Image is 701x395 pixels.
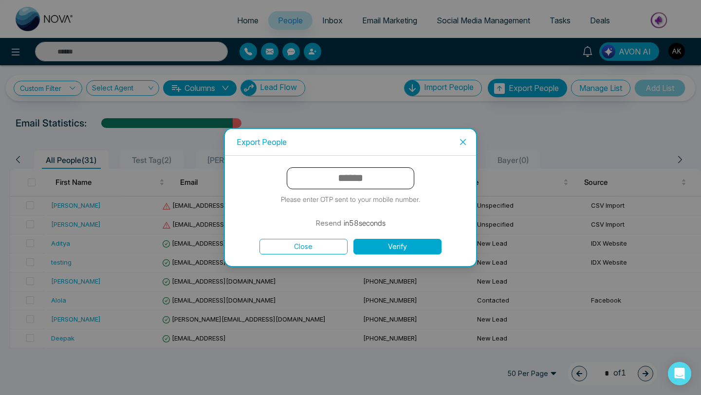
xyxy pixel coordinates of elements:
p: Please enter OTP sent to your mobile number. [281,194,421,205]
div: Open Intercom Messenger [668,362,691,385]
button: Close [450,129,476,155]
div: Export People [237,137,464,147]
button: Close [259,239,348,254]
p: in 58 seconds [344,217,386,229]
button: Resend [315,217,341,229]
button: Verify [353,239,442,254]
span: close [459,138,467,146]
